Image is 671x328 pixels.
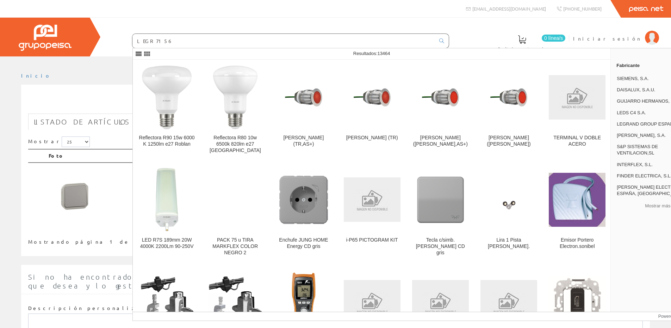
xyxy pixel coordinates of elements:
a: Tecla c/simb. luz CD gris Tecla c/simb. [PERSON_NAME] CD gris [406,162,474,264]
a: Inicio [21,72,51,79]
div: Lira 1 Pista [PERSON_NAME]. [480,237,537,250]
label: Mostrar [28,136,90,147]
img: TERMINAL V DOBLE ACERO [549,75,605,120]
div: [PERSON_NAME] ([PERSON_NAME],AS+) [412,135,469,147]
a: Enchufe JUNG HOME Energy CD gris Enchufe JUNG HOME Energy CD gris [269,162,337,264]
div: i-P65 PICTOGRAM KIT [344,237,400,243]
a: Listado de artículos [28,114,136,130]
img: i-P65 PICTOGRAM KIT [344,177,400,222]
img: Bl-71 Dicroica Led 5w=50w 120º 3000k Incolamp [344,280,400,324]
a: LEDA R (OPAL,AS+) [PERSON_NAME] ([PERSON_NAME],AS+) [406,60,474,162]
img: Reflectora R80 10w 6500k 820lm e27 Roblan [213,66,257,129]
img: Tecla c/simb. luz CD gris [412,171,469,228]
img: Reflectora R90 15w 6000 K 1250lm e27 Roblan [142,66,191,129]
a: Reflectora R90 15w 6000 K 1250lm e27 Roblan Reflectora R90 15w 6000 K 1250lm e27 Roblan [133,60,201,162]
a: Iniciar sesión [573,29,659,36]
img: LEDA R (OPAL) [480,72,537,123]
a: Lira 1 Pista Roldana Term. Lira 1 Pista [PERSON_NAME]. [475,162,543,264]
img: LEDA R (OPAL,AS+) [412,72,469,123]
div: Enchufe JUNG HOME Energy CD gris [275,237,332,250]
div: Reflectora R80 10w 6500k 820lm e27 [GEOGRAPHIC_DATA] [207,135,263,154]
img: Enchufe JUNG HOME Energy CD gris [275,171,332,228]
a: TERMINAL V DOBLE ACERO TERMINAL V DOBLE ACERO [543,60,611,162]
span: [PHONE_NUMBER] [563,6,602,12]
img: Emisor Portero Electron.sonibel [549,173,605,226]
span: Pedido actual [498,45,546,52]
div: TERMINAL V DOBLE ACERO [549,135,605,147]
input: Buscar ... [132,34,435,48]
select: Mostrar [62,136,90,147]
img: LED R7S 189mm 20W 4000K 2200Lm 90-250V [155,168,178,231]
div: [PERSON_NAME] (TR,AS+) [275,135,332,147]
img: LEDA R (TR) [344,72,400,123]
img: LEDA R (TR,AS+) [275,72,332,123]
span: 0 línea/s [542,35,565,42]
a: i-P65 PICTOGRAM KIT i-P65 PICTOGRAM KIT [338,162,406,264]
a: LEDA R (TR) [PERSON_NAME] (TR) [338,60,406,162]
div: Emisor Portero Electron.sonibel [549,237,605,250]
th: Foto [46,149,198,163]
a: LEDA R (TR,AS+) [PERSON_NAME] (TR,AS+) [269,60,337,162]
div: PACK 75 u TIRA MARKFLEX COLOR NEGRO 2 [207,237,263,256]
a: Reflectora R80 10w 6500k 820lm e27 Roblan Reflectora R80 10w 6500k 820lm e27 [GEOGRAPHIC_DATA] [201,60,269,162]
a: Emisor Portero Electron.sonibel Emisor Portero Electron.sonibel [543,162,611,264]
a: PACK 75 u TIRA MARKFLEX COLOR NEGRO 2 PACK 75 u TIRA MARKFLEX COLOR NEGRO 2 [201,162,269,264]
img: Foto artículo Pulsador na plexo modular 10a gris (150x150) [49,170,101,223]
span: [EMAIL_ADDRESS][DOMAIN_NAME] [472,6,546,12]
span: Iniciar sesión [573,35,641,42]
span: Resultados: [353,51,390,56]
div: [PERSON_NAME] ([PERSON_NAME]) [480,135,537,147]
div: Mostrando página 1 de 1 [28,236,278,245]
div: LED R7S 189mm 20W 4000K 2200Lm 90-250V [138,237,195,250]
label: Descripción personalizada [28,305,153,312]
h1: LEGR7148 [28,96,643,110]
img: PANTALLA PROTE.CHAPA AC.1X36 HF [412,280,469,324]
img: PANTALLA PROTE.CHAPA AC.1X36AF [480,280,537,324]
div: Tecla c/simb. [PERSON_NAME] CD gris [412,237,469,256]
div: [PERSON_NAME] (TR) [344,135,400,141]
a: LEDA R (OPAL) [PERSON_NAME] ([PERSON_NAME]) [475,60,543,162]
div: Reflectora R90 15w 6000 K 1250lm e27 Roblan [138,135,195,147]
img: Lira 1 Pista Roldana Term. [480,171,537,228]
img: Grupo Peisa [19,25,72,51]
span: 13464 [377,51,390,56]
span: Si no ha encontrado algún artículo en nuestro catálogo introduzca aquí la cantidad y la descripci... [28,273,641,290]
a: LED R7S 189mm 20W 4000K 2200Lm 90-250V LED R7S 189mm 20W 4000K 2200Lm 90-250V [133,162,201,264]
